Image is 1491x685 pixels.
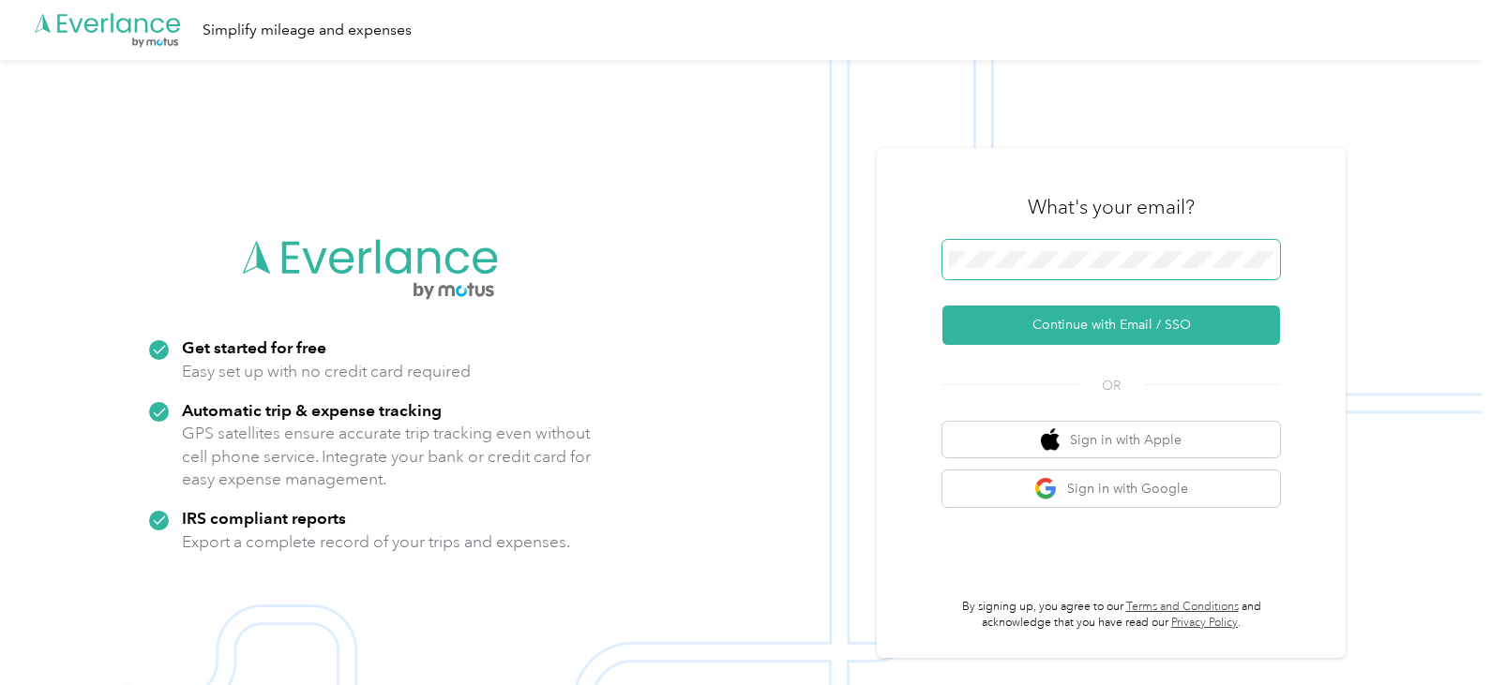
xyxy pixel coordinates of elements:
[1126,600,1239,614] a: Terms and Conditions
[182,530,570,554] p: Export a complete record of your trips and expenses.
[182,360,471,383] p: Easy set up with no credit card required
[1041,428,1060,452] img: apple logo
[942,599,1280,632] p: By signing up, you agree to our and acknowledge that you have read our .
[182,400,442,420] strong: Automatic trip & expense tracking
[1171,616,1238,630] a: Privacy Policy
[942,470,1280,507] button: google logoSign in with Google
[942,422,1280,458] button: apple logoSign in with Apple
[182,422,592,491] p: GPS satellites ensure accurate trip tracking even without cell phone service. Integrate your bank...
[182,337,326,357] strong: Get started for free
[942,305,1280,345] button: Continue with Email / SSO
[1078,376,1144,395] span: OR
[1034,477,1058,500] img: google logo
[182,508,346,528] strong: IRS compliant reports
[203,19,412,42] div: Simplify mileage and expenses
[1028,194,1195,220] h3: What's your email?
